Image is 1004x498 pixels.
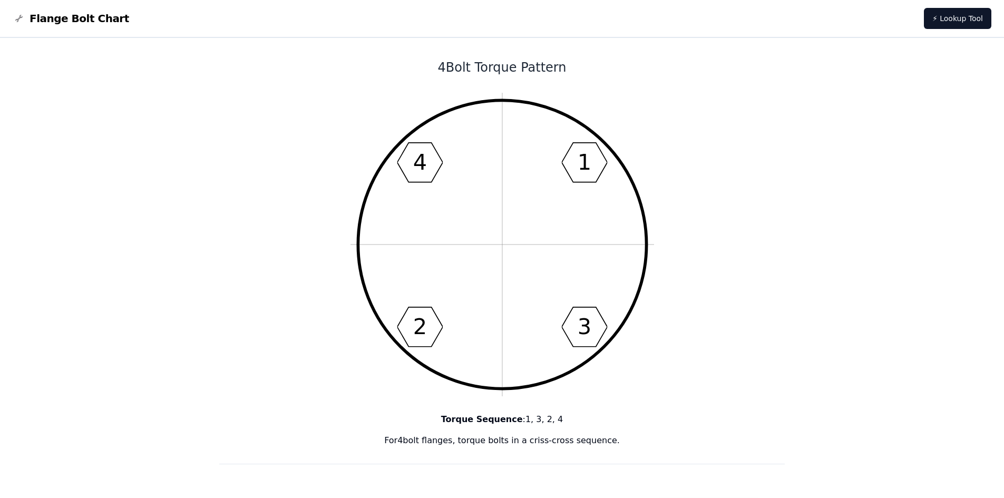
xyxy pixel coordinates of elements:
img: Flange Bolt Chart Logo [13,12,25,25]
text: 1 [577,150,591,175]
span: Flange Bolt Chart [30,11,129,26]
p: : 1, 3, 2, 4 [219,413,785,426]
a: ⚡ Lookup Tool [924,8,991,29]
text: 2 [413,314,426,339]
h1: 4 Bolt Torque Pattern [219,59,785,76]
text: 3 [577,314,591,339]
text: 4 [413,150,426,175]
b: Torque Sequence [441,414,523,424]
a: Flange Bolt Chart LogoFlange Bolt Chart [13,11,129,26]
p: For 4 bolt flanges, torque bolts in a criss-cross sequence. [219,434,785,447]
